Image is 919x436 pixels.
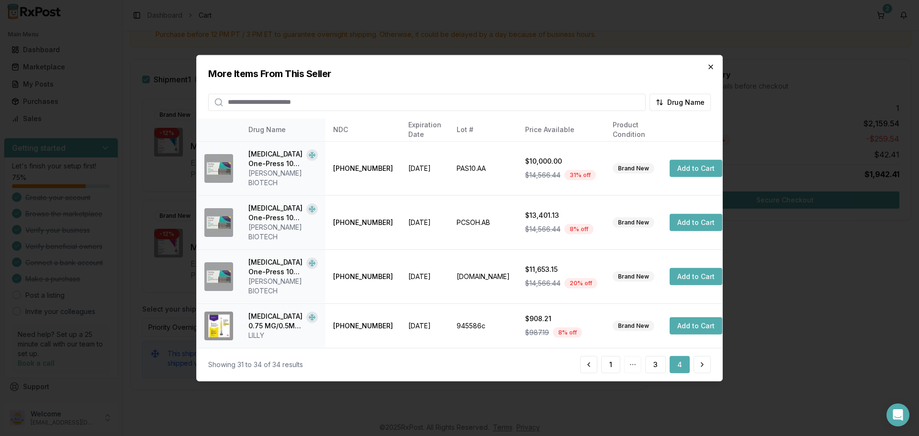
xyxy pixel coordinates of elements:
[204,312,233,340] img: Trulicity 0.75 MG/0.5ML SOAJ
[613,321,654,331] div: Brand New
[670,317,722,335] button: Add to Cart
[248,312,303,331] div: [MEDICAL_DATA] 0.75 MG/0.5ML SOAJ
[517,118,605,141] th: Price Available
[564,170,596,180] div: 31 % off
[401,195,449,249] td: [DATE]
[325,303,401,348] td: [PHONE_NUMBER]
[204,208,233,237] img: Tremfya One-Press 100 MG/ML SOAJ
[401,118,449,141] th: Expiration Date
[525,170,560,180] span: $14,566.44
[208,67,711,80] h2: More Items From This Seller
[667,97,705,107] span: Drug Name
[204,262,233,291] img: Tremfya One-Press 100 MG/ML SOAJ
[208,360,303,369] div: Showing 31 to 34 of 34 results
[248,168,318,188] div: [PERSON_NAME] BIOTECH
[613,217,654,228] div: Brand New
[525,314,597,324] div: $908.21
[248,277,318,296] div: [PERSON_NAME] BIOTECH
[401,141,449,195] td: [DATE]
[525,224,560,234] span: $14,566.44
[248,331,318,340] div: LILLY
[241,118,325,141] th: Drug Name
[248,203,303,223] div: [MEDICAL_DATA] One-Press 100 MG/ML SOAJ
[525,211,597,220] div: $13,401.13
[325,141,401,195] td: [PHONE_NUMBER]
[670,268,722,285] button: Add to Cart
[449,303,517,348] td: 945586c
[613,163,654,174] div: Brand New
[645,356,666,373] button: 3
[525,265,597,274] div: $11,653.15
[553,327,582,338] div: 8 % off
[525,157,597,166] div: $10,000.00
[449,118,517,141] th: Lot #
[670,160,722,177] button: Add to Cart
[401,249,449,303] td: [DATE]
[564,278,597,289] div: 20 % off
[670,214,722,231] button: Add to Cart
[525,279,560,288] span: $14,566.44
[325,249,401,303] td: [PHONE_NUMBER]
[449,141,517,195] td: PAS10.AA
[564,224,594,235] div: 8 % off
[613,271,654,282] div: Brand New
[605,118,662,141] th: Product Condition
[670,356,690,373] button: 4
[401,303,449,348] td: [DATE]
[248,149,303,168] div: [MEDICAL_DATA] One-Press 100 MG/ML SOAJ
[449,195,517,249] td: PCSOH.AB
[248,223,318,242] div: [PERSON_NAME] BIOTECH
[601,356,620,373] button: 1
[204,154,233,183] img: Tremfya One-Press 100 MG/ML SOAJ
[325,195,401,249] td: [PHONE_NUMBER]
[650,93,711,111] button: Drug Name
[325,118,401,141] th: NDC
[525,328,549,337] span: $987.19
[449,249,517,303] td: [DOMAIN_NAME]
[248,257,303,277] div: [MEDICAL_DATA] One-Press 100 MG/ML SOAJ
